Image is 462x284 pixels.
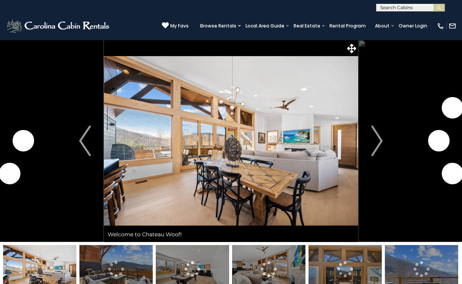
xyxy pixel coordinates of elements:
[66,40,104,242] button: Previous
[395,21,431,31] a: Owner Login
[371,21,393,31] a: About
[196,21,240,31] a: Browse Rentals
[358,40,396,242] button: Next
[79,126,90,156] img: arrow
[326,21,370,31] a: Rental Program
[290,21,324,31] a: Real Estate
[162,22,189,30] a: My Favs
[449,22,456,30] img: mail-regular-white.png
[6,18,111,34] img: White-1-2.png
[242,21,288,31] a: Local Area Guide
[170,23,189,29] span: My Favs
[437,22,444,30] img: phone-regular-white.png
[371,126,383,156] img: arrow
[104,227,358,242] div: Welcome to Chateau Woof!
